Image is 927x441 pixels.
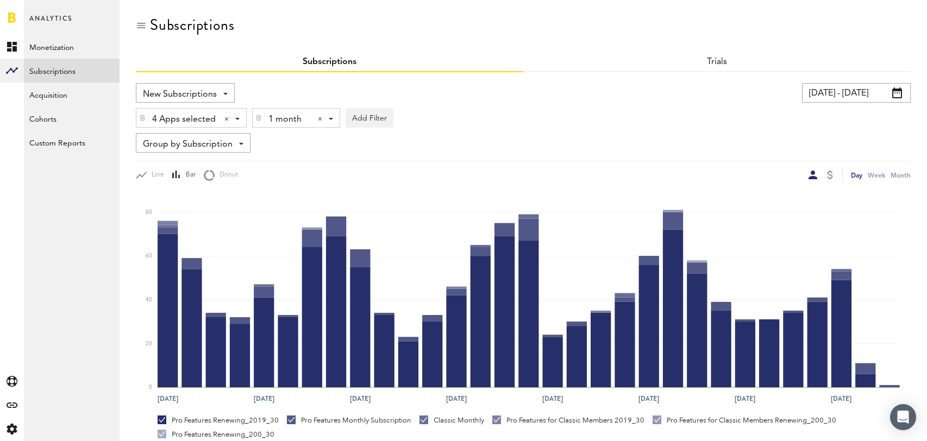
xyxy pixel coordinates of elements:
[707,58,727,66] a: Trials
[24,59,120,83] a: Subscriptions
[224,117,229,121] div: Clear
[149,385,152,390] text: 0
[136,109,148,127] div: Delete
[254,394,274,404] text: [DATE]
[542,394,563,404] text: [DATE]
[255,114,262,122] img: trash_awesome_blue.svg
[158,394,178,404] text: [DATE]
[24,35,120,59] a: Monetization
[318,117,322,121] div: Clear
[147,171,164,180] span: Line
[150,16,234,34] div: Subscriptions
[735,394,755,404] text: [DATE]
[158,415,279,425] div: Pro Features Renewing_2019_30
[831,394,851,404] text: [DATE]
[287,415,411,425] div: Pro Features Monthly Subscription
[891,169,911,181] div: Month
[24,130,120,154] a: Custom Reports
[638,394,659,404] text: [DATE]
[303,58,356,66] a: Subscriptions
[24,106,120,130] a: Cohorts
[253,109,265,127] div: Delete
[350,394,371,404] text: [DATE]
[158,430,274,439] div: Pro Features Renewing_200_30
[268,110,309,129] span: 1 month
[143,135,233,154] span: Group by Subscription
[143,85,217,104] span: New Subscriptions
[851,169,862,181] div: Day
[215,171,238,180] span: Donut
[146,210,152,215] text: 80
[146,297,152,303] text: 40
[868,169,885,181] div: Week
[29,12,72,35] span: Analytics
[492,415,644,425] div: Pro Features for Classic Members 2019_30
[653,415,836,425] div: Pro Features for Classic Members Renewing_200_30
[146,253,152,259] text: 60
[139,114,146,122] img: trash_awesome_blue.svg
[152,110,216,129] span: 4 Apps selected
[146,341,152,346] text: 20
[419,415,484,425] div: Classic Monthly
[24,83,120,106] a: Acquisition
[446,394,467,404] text: [DATE]
[181,171,196,180] span: Bar
[346,108,393,128] button: Add Filter
[890,404,916,430] div: Open Intercom Messenger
